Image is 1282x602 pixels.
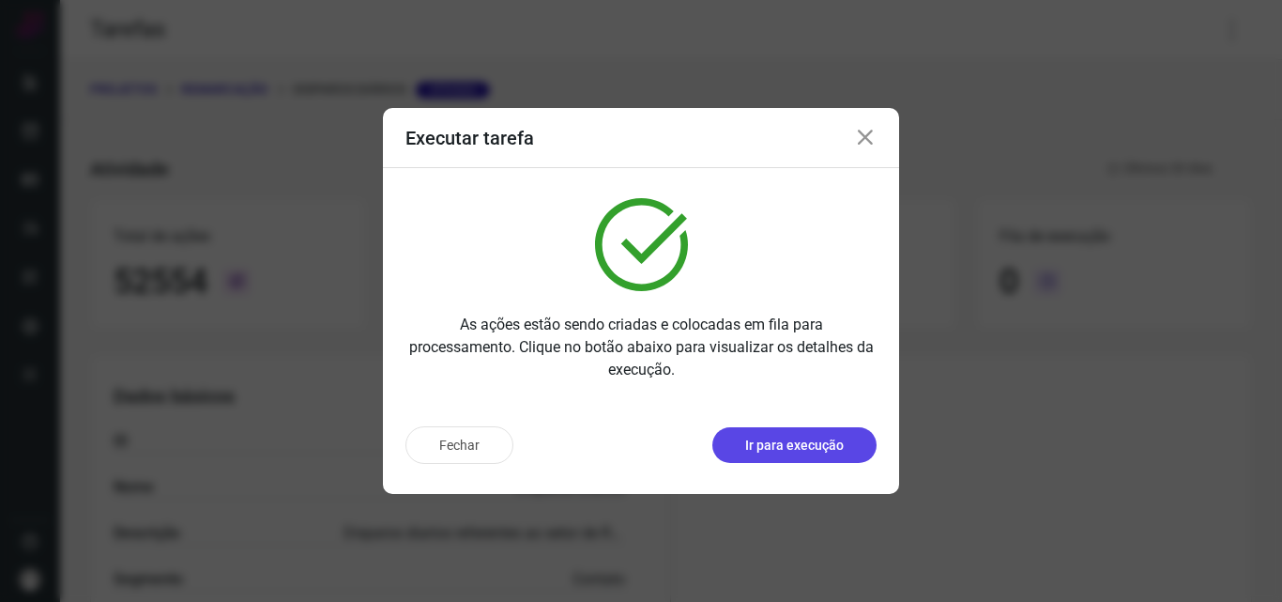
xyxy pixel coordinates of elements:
img: verified.svg [595,198,688,291]
button: Ir para execução [712,427,877,463]
p: As ações estão sendo criadas e colocadas em fila para processamento. Clique no botão abaixo para ... [405,314,877,381]
button: Fechar [405,426,513,464]
p: Ir para execução [745,436,844,455]
h3: Executar tarefa [405,127,534,149]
